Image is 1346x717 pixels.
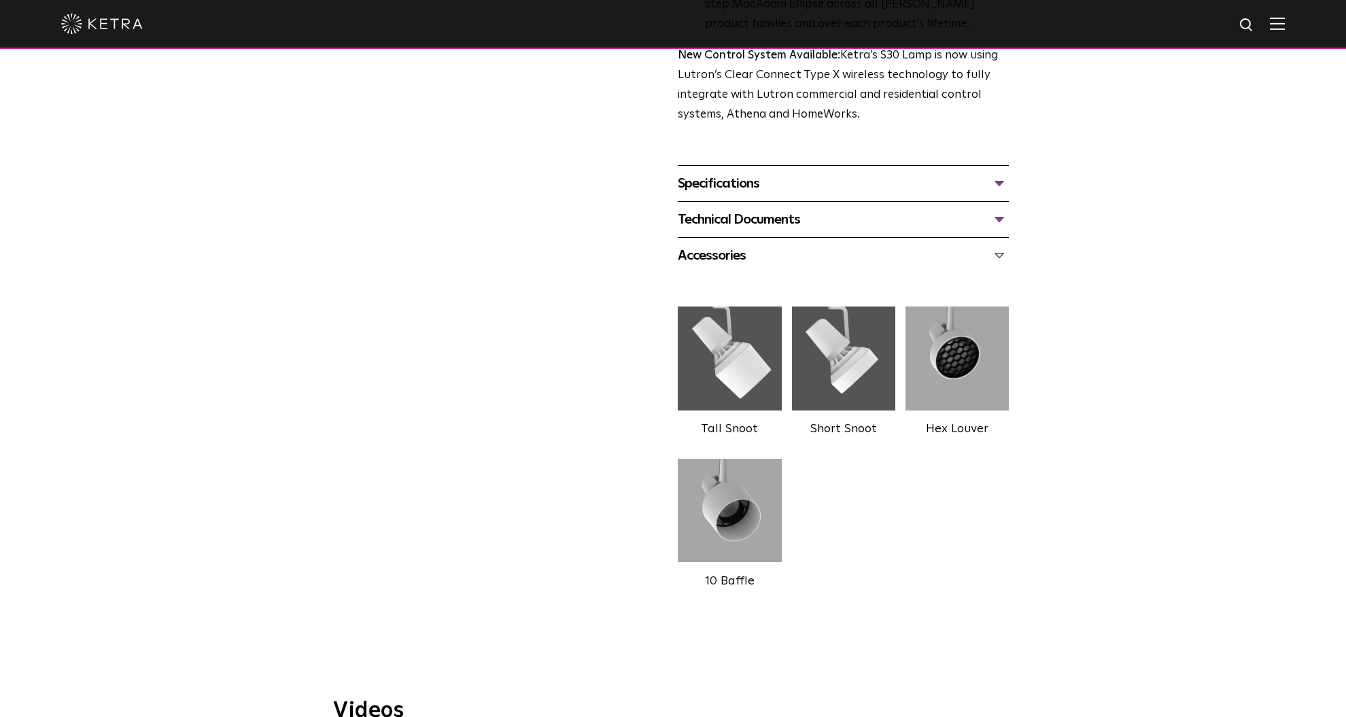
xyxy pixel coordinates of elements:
img: search icon [1239,17,1256,34]
img: Hamburger%20Nav.svg [1270,17,1285,30]
div: Accessories [678,245,1009,266]
strong: New Control System Available: [678,50,840,61]
img: 561d9251a6fee2cab6f1 [678,300,781,416]
p: Ketra’s S30 Lamp is now using Lutron’s Clear Connect Type X wireless technology to fully integrat... [678,46,1009,125]
img: 3b1b0dc7630e9da69e6b [905,300,1009,416]
label: Hex Louver [926,423,988,435]
img: 9e3d97bd0cf938513d6e [678,453,781,568]
label: Tall Snoot [701,423,758,435]
label: Short Snoot [810,423,877,435]
img: 28b6e8ee7e7e92b03ac7 [792,300,895,416]
div: Specifications [678,173,1009,194]
img: ketra-logo-2019-white [61,14,143,34]
div: Technical Documents [678,209,1009,230]
label: 10 Baffle [705,575,755,587]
